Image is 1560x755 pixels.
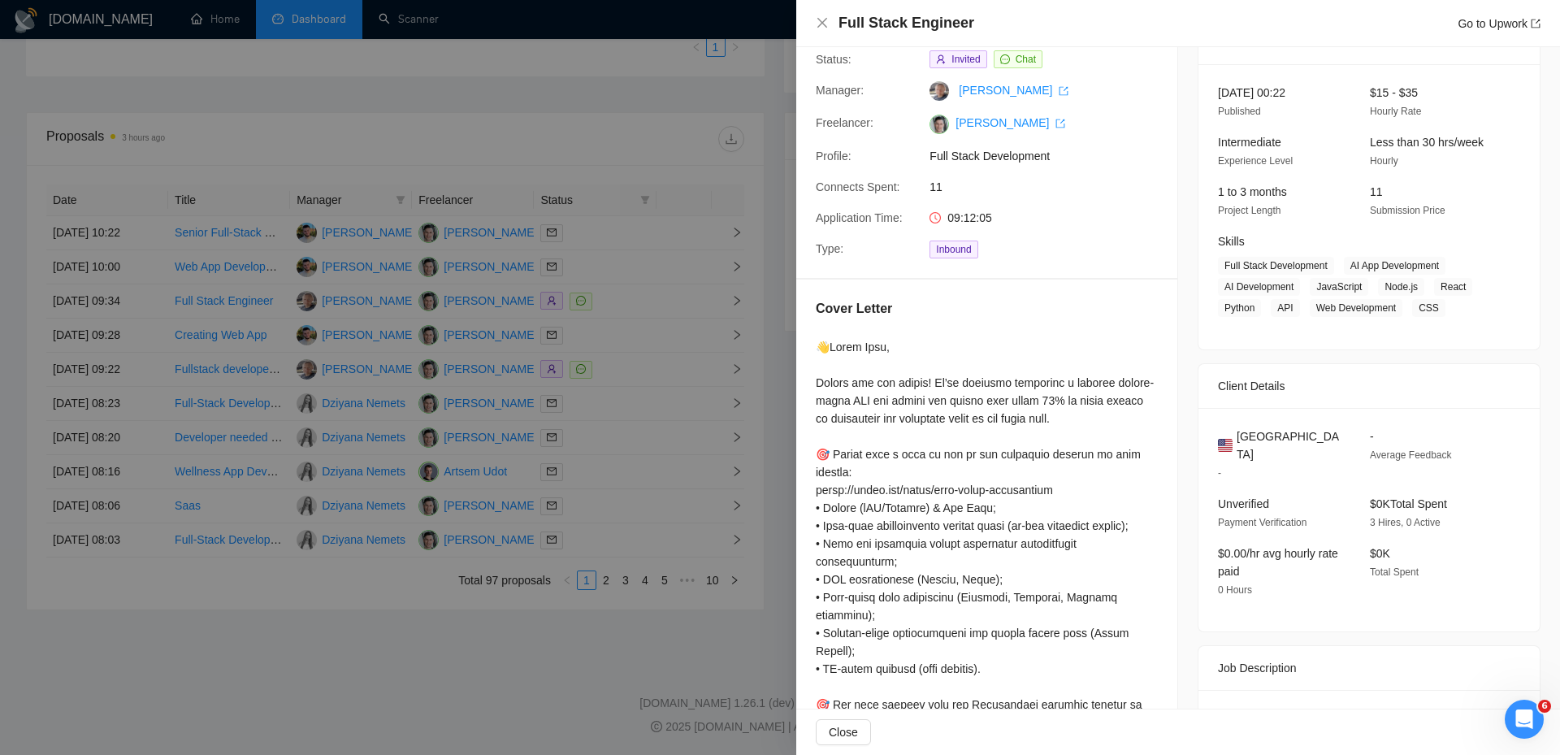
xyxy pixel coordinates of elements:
[929,147,1173,165] span: Full Stack Development
[1218,517,1306,528] span: Payment Verification
[1310,278,1368,296] span: JavaScript
[816,719,871,745] button: Close
[1016,54,1036,65] span: Chat
[1370,517,1441,528] span: 3 Hires, 0 Active
[1271,299,1299,317] span: API
[816,53,851,66] span: Status:
[1378,278,1424,296] span: Node.js
[838,13,974,33] h4: Full Stack Engineer
[1370,430,1374,443] span: -
[1218,299,1261,317] span: Python
[951,54,980,65] span: Invited
[816,116,873,129] span: Freelancer:
[1218,547,1338,578] span: $0.00/hr avg hourly rate paid
[816,242,843,255] span: Type:
[1370,497,1447,510] span: $0K Total Spent
[816,16,829,29] span: close
[1344,257,1445,275] span: AI App Development
[1370,566,1419,578] span: Total Spent
[816,211,903,224] span: Application Time:
[1218,235,1245,248] span: Skills
[1218,278,1300,296] span: AI Development
[929,212,941,223] span: clock-circle
[1059,86,1068,96] span: export
[1218,497,1269,510] span: Unverified
[929,241,977,258] span: Inbound
[929,178,1173,196] span: 11
[1218,467,1221,479] span: -
[1434,278,1472,296] span: React
[929,115,949,134] img: c1Tebym3BND9d52IcgAhOjDIggZNrr93DrArCnDDhQCo9DNa2fMdUdlKkX3cX7l7jn
[1370,449,1452,461] span: Average Feedback
[955,116,1065,129] a: [PERSON_NAME] export
[1000,54,1010,64] span: message
[1370,185,1383,198] span: 11
[1310,299,1403,317] span: Web Development
[1218,584,1252,596] span: 0 Hours
[959,84,1068,97] a: [PERSON_NAME] export
[1218,436,1233,454] img: 🇺🇸
[947,211,992,224] span: 09:12:05
[1218,106,1261,117] span: Published
[1370,155,1398,167] span: Hourly
[1218,86,1285,99] span: [DATE] 00:22
[1370,136,1484,149] span: Less than 30 hrs/week
[936,54,946,64] span: user-add
[1218,205,1280,216] span: Project Length
[1218,257,1334,275] span: Full Stack Development
[816,299,892,319] h5: Cover Letter
[1505,700,1544,739] iframe: Intercom live chat
[1218,646,1520,690] div: Job Description
[1538,700,1551,713] span: 6
[816,150,851,163] span: Profile:
[829,723,858,741] span: Close
[816,16,829,30] button: Close
[1218,136,1281,149] span: Intermediate
[1370,106,1421,117] span: Hourly Rate
[1370,86,1418,99] span: $15 - $35
[1218,364,1520,408] div: Client Details
[1370,547,1390,560] span: $0K
[816,180,900,193] span: Connects Spent:
[1370,205,1445,216] span: Submission Price
[1412,299,1445,317] span: CSS
[1458,17,1540,30] a: Go to Upworkexport
[816,84,864,97] span: Manager:
[1055,119,1065,128] span: export
[1531,19,1540,28] span: export
[1218,155,1293,167] span: Experience Level
[1218,185,1287,198] span: 1 to 3 months
[1237,427,1344,463] span: [GEOGRAPHIC_DATA]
